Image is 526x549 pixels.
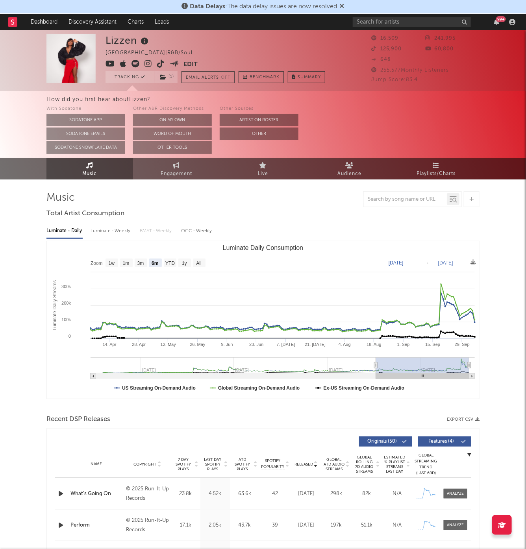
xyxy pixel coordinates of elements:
div: 82k [354,490,380,498]
span: 241,995 [426,36,456,41]
text: YTD [165,261,175,266]
button: Features(4) [418,436,471,447]
a: Perform [70,521,122,529]
div: Name [70,461,122,467]
span: 255,577 Monthly Listeners [371,68,449,73]
text: 18. Aug [367,342,381,347]
button: Other [220,128,298,140]
div: © 2025 Run-It-Up Records [126,516,169,535]
span: Copyright [133,462,156,467]
span: Originals ( 50 ) [364,439,400,444]
div: Other Sources [220,104,298,114]
button: Summary [288,71,325,83]
text: 300k [61,284,71,289]
em: Off [221,76,230,80]
div: 99 + [496,16,506,22]
text: 21. [DATE] [305,342,326,347]
button: Artist on Roster [220,114,298,126]
span: 648 [371,57,391,62]
text: 1y [182,261,187,266]
text: 6m [152,261,158,266]
text: [DATE] [438,260,453,266]
button: Tracking [106,71,155,83]
button: Sodatone Emails [46,128,125,140]
div: 39 [261,521,289,529]
text: 23. Jun [249,342,263,347]
span: Estimated % Playlist Streams Last Day [384,455,406,474]
span: Recent DSP Releases [46,415,110,424]
div: Luminate - Daily [46,224,83,238]
a: Music [46,158,133,179]
span: Summary [298,75,321,79]
div: OCC - Weekly [181,224,213,238]
span: Engagement [161,169,192,179]
span: 125,900 [371,46,402,52]
button: Other Tools [133,141,212,154]
a: Charts [122,14,149,30]
a: Engagement [133,158,220,179]
div: [DATE] [293,490,319,498]
text: 7. [DATE] [277,342,295,347]
button: Export CSV [447,417,480,422]
text: 29. Sep [455,342,470,347]
div: Other A&R Discovery Methods [133,104,212,114]
div: [GEOGRAPHIC_DATA] | R&B/Soul [106,48,202,58]
span: Released [294,462,313,467]
a: Live [220,158,306,179]
button: Originals(50) [359,436,412,447]
span: Playlists/Charts [417,169,456,179]
span: Music [83,169,97,179]
a: Playlists/Charts [393,158,480,179]
span: Global ATD Audio Streams [323,457,345,471]
div: 2.05k [202,521,228,529]
a: What's Going On [70,490,122,498]
span: Audience [338,169,362,179]
text: 12. May [161,342,176,347]
span: Global Rolling 7D Audio Streams [354,455,375,474]
button: Edit [184,60,198,70]
span: 60,800 [426,46,454,52]
a: Leads [149,14,174,30]
button: Word Of Mouth [133,128,212,140]
a: Discovery Assistant [63,14,122,30]
span: Data Delays [190,4,226,10]
text: 26. May [190,342,206,347]
div: How did you first hear about Lizzen ? [46,95,526,104]
text: 9. Jun [221,342,233,347]
text: Global Streaming On-Demand Audio [218,385,300,391]
div: 23.8k [173,490,198,498]
span: Jump Score: 83.4 [371,77,418,82]
text: 28. Apr [132,342,146,347]
div: 4.52k [202,490,228,498]
a: Audience [306,158,393,179]
text: 1m [123,261,130,266]
div: 298k [323,490,350,498]
text: Luminate Daily Consumption [223,244,304,251]
text: All [196,261,201,266]
div: With Sodatone [46,104,125,114]
span: ( 1 ) [155,71,178,83]
div: 51.1k [354,521,380,529]
div: © 2025 Run-It-Up Records [126,484,169,503]
a: Dashboard [25,14,63,30]
input: Search by song name or URL [364,196,447,203]
div: Luminate - Weekly [91,224,132,238]
text: 200k [61,301,71,305]
span: Last Day Spotify Plays [202,457,223,471]
text: Zoom [91,261,103,266]
button: Sodatone App [46,114,125,126]
button: Sodatone Snowflake Data [46,141,125,154]
span: Total Artist Consumption [46,209,124,218]
span: Features ( 4 ) [423,439,459,444]
span: 7 Day Spotify Plays [173,457,194,471]
text: 1w [109,261,115,266]
span: Spotify Popularity [261,458,285,470]
div: Lizzen [106,34,150,47]
button: (1) [155,71,178,83]
text: 15. Sep [425,342,440,347]
text: 0 [69,334,71,338]
div: N/A [384,521,410,529]
text: 4. Aug [339,342,351,347]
